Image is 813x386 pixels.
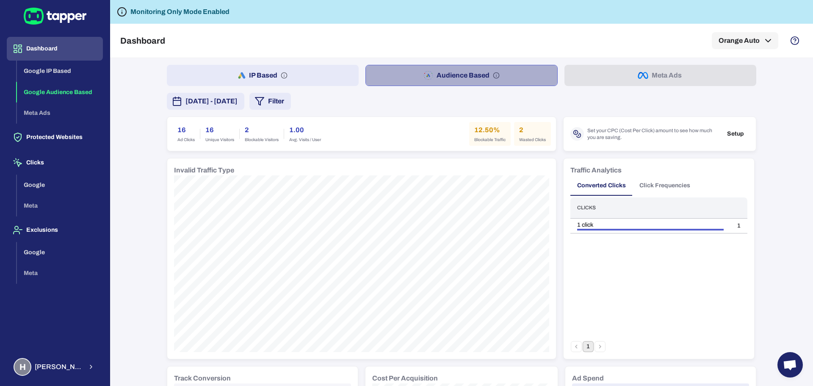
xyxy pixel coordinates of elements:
div: 1 click [577,221,724,229]
th: Clicks [570,197,730,218]
svg: Tapper is not blocking any fraudulent activity for this domain [117,7,127,17]
button: Setup [722,128,749,140]
button: Converted Clicks [570,175,633,196]
button: H[PERSON_NAME] Moaref [7,355,103,379]
a: Google Audience Based [17,88,103,95]
h6: 2 [519,125,546,135]
h6: Monitoring Only Mode Enabled [130,7,230,17]
button: Protected Websites [7,125,103,149]
span: Set your CPC (Cost Per Click) amount to see how much you are saving. [587,127,719,141]
button: page 1 [583,341,594,352]
h6: Invalid Traffic Type [174,165,234,175]
span: Ad Clicks [177,137,195,143]
span: Unique Visitors [205,137,234,143]
button: [DATE] - [DATE] [167,93,244,110]
a: Google [17,248,103,255]
button: Click Frequencies [633,175,697,196]
button: Orange Auto [712,32,778,49]
h6: 1.00 [289,125,321,135]
span: Wasted Clicks [519,137,546,143]
h6: 16 [177,125,195,135]
span: Blockable Visitors [245,137,279,143]
svg: IP based: Search, Display, and Shopping. [281,72,288,79]
h6: Ad Spend [572,373,604,383]
svg: Audience based: Search, Display, Shopping, Video Performance Max, Demand Generation [493,72,500,79]
h6: Traffic Analytics [570,165,622,175]
h6: Cost Per Acquisition [372,373,438,383]
span: [DATE] - [DATE] [185,96,238,106]
h5: Dashboard [120,36,165,46]
a: Dashboard [7,44,103,52]
div: H [14,358,31,376]
button: Google IP Based [17,61,103,82]
button: Filter [249,93,291,110]
span: Avg. Visits / User [289,137,321,143]
h6: 12.50% [474,125,506,135]
button: Dashboard [7,37,103,61]
button: Exclusions [7,218,103,242]
button: Google [17,175,103,196]
button: Clicks [7,151,103,175]
button: IP Based [167,65,359,86]
h6: 2 [245,125,279,135]
a: Google [17,181,103,188]
a: Google IP Based [17,67,103,74]
a: Protected Websites [7,133,103,140]
td: 1 [730,218,747,233]
button: Google Audience Based [17,82,103,103]
a: Exclusions [7,226,103,233]
span: Blockable Traffic [474,137,506,143]
button: Google [17,242,103,263]
span: [PERSON_NAME] Moaref [35,363,83,371]
nav: pagination navigation [570,341,606,352]
div: Open chat [777,352,803,378]
button: Audience Based [365,65,558,86]
h6: 16 [205,125,234,135]
h6: Track Conversion [174,373,231,383]
a: Clicks [7,158,103,166]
